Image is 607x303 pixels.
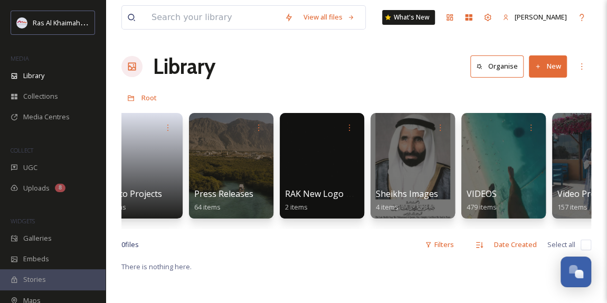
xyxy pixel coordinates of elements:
a: What's New [382,10,435,25]
span: Uploads [23,183,50,193]
a: [PERSON_NAME] [497,7,572,27]
span: Collections [23,91,58,101]
span: 64 items [194,202,221,212]
img: Logo_RAKTDA_RGB-01.png [17,17,27,28]
span: Root [141,93,157,102]
a: View all files [298,7,360,27]
a: RAK New Logo Animation2 items [285,189,386,212]
a: Library [153,51,215,82]
span: Sheikhs Images [376,188,438,200]
span: COLLECT [11,146,33,154]
div: Filters [420,234,459,255]
span: MEDIA [11,54,29,62]
span: VIDEOS [467,188,497,200]
span: 2 items [285,202,308,212]
span: Stories [23,274,46,285]
span: 0 file s [121,240,139,250]
span: [PERSON_NAME] [515,12,567,22]
a: Press Releases64 items [194,189,253,212]
span: UGC [23,163,37,173]
span: Media Centres [23,112,70,122]
a: Organise [470,55,529,77]
div: Date Created [489,234,542,255]
button: New [529,55,567,77]
span: Ras Al Khaimah Tourism Development Authority [33,17,182,27]
span: WIDGETS [11,217,35,225]
span: 157 items [557,202,587,212]
span: Photo Projects [103,188,162,200]
a: Sheikhs Images4 items [376,189,438,212]
span: RAK New Logo Animation [285,188,386,200]
span: Galleries [23,233,52,243]
input: Search your library [146,6,279,29]
a: Root [141,91,157,104]
button: Open Chat [561,257,591,287]
span: Press Releases [194,188,253,200]
button: Organise [470,55,524,77]
a: Photo Projects0 items [103,189,162,212]
div: 8 [55,184,65,192]
a: VIDEOS479 items [467,189,497,212]
span: Library [23,71,44,81]
span: Select all [547,240,575,250]
span: 4 items [376,202,399,212]
span: 479 items [467,202,497,212]
span: Embeds [23,254,49,264]
span: There is nothing here. [121,262,192,271]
